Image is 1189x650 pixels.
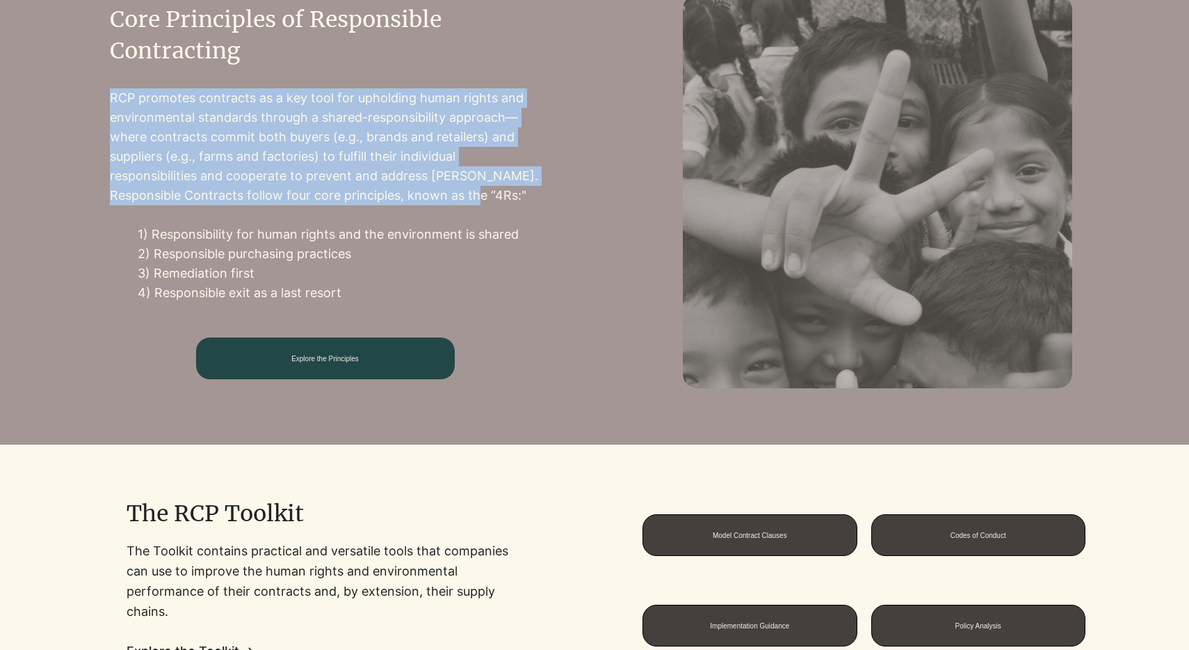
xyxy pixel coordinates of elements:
[710,622,789,630] span: Implementation Guidance
[713,532,787,539] span: Model Contract Clauses
[138,225,541,244] p: 1) Responsibility for human rights and the environment is shared
[955,622,1001,630] span: Policy Analysis
[642,605,857,647] a: Implementation Guidance
[110,88,541,205] p: RCP promotes contracts as a key tool for upholding human rights and environmental standards throu...
[127,541,524,621] p: The Toolkit contains practical and versatile tools that companies can use to improve the human ri...
[871,605,1085,647] a: Policy Analysis
[642,514,857,556] a: Model Contract Clauses
[138,283,541,303] p: 4) Responsible exit as a last resort
[138,264,541,283] p: 3) Remediation first
[871,514,1085,556] a: Codes of Conduct
[110,4,541,67] h2: Core Principles of Responsible Contracting
[196,338,455,379] a: Explore the Principles
[951,532,1006,539] span: Codes of Conduct
[138,244,541,264] p: 2) Responsible purchasing practices
[127,500,426,528] h2: The RCP Toolkit
[291,355,359,363] span: Explore the Principles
